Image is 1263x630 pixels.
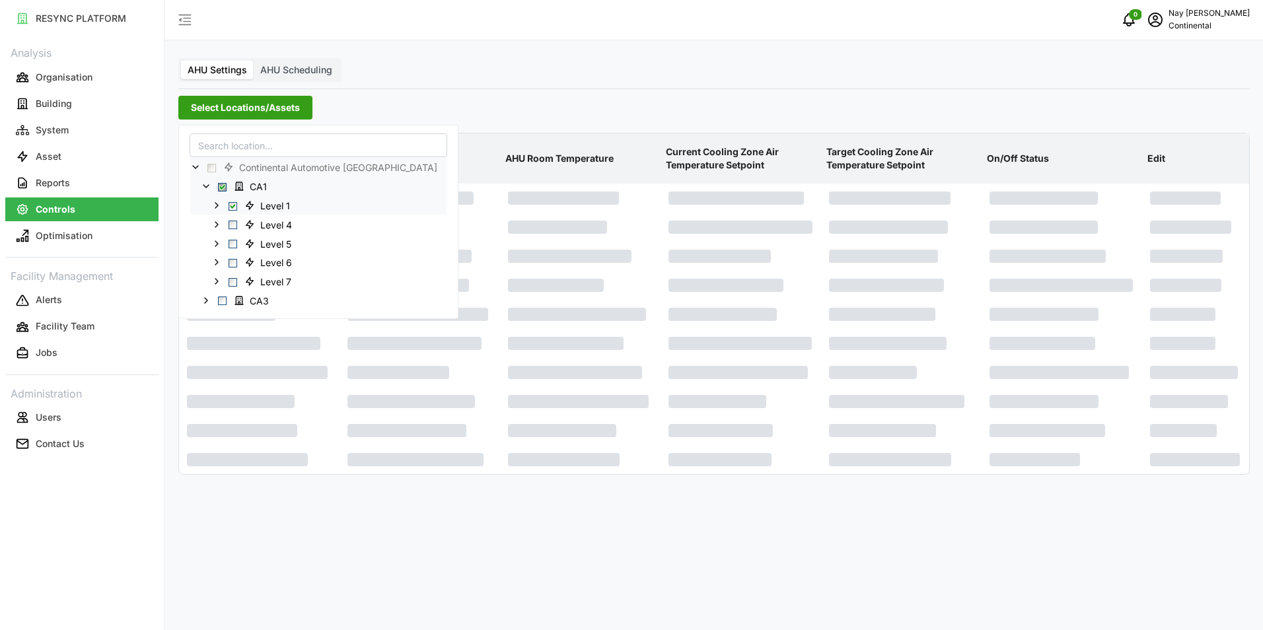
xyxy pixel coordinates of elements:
[36,203,75,216] p: Controls
[5,265,159,285] p: Facility Management
[5,92,159,116] button: Building
[36,123,69,137] p: System
[229,259,237,267] span: Select Level 6
[239,197,299,213] span: Level 1
[5,383,159,402] p: Administration
[663,135,818,183] p: Current Cooling Zone Air Temperature Setpoint
[190,133,447,157] input: Search location...
[5,170,159,196] a: Reports
[36,229,92,242] p: Optimisation
[36,71,92,84] p: Organisation
[5,314,159,340] a: Facility Team
[218,159,447,175] span: Continental Automotive Singapore
[36,150,61,163] p: Asset
[207,164,216,172] span: Select Continental Automotive Singapore
[5,5,159,32] a: RESYNC PLATFORM
[5,315,159,339] button: Facility Team
[36,411,61,424] p: Users
[5,341,159,365] button: Jobs
[260,64,332,75] span: AHU Scheduling
[250,295,269,308] span: CA3
[1145,141,1246,176] p: Edit
[229,178,276,194] span: CA1
[229,293,278,308] span: CA3
[5,287,159,314] a: Alerts
[5,224,159,248] button: Optimisation
[5,289,159,312] button: Alerts
[1169,20,1250,32] p: Continental
[260,256,292,269] span: Level 6
[1116,7,1142,33] button: notifications
[984,141,1139,176] p: On/Off Status
[218,182,227,191] span: Select CA1
[229,221,237,229] span: Select Level 4
[191,96,300,119] span: Select Locations/Assets
[5,145,159,168] button: Asset
[178,125,458,319] div: Select Locations/Assets
[5,340,159,367] a: Jobs
[824,135,979,183] p: Target Cooling Zone Air Temperature Setpoint
[260,199,290,213] span: Level 1
[239,216,301,232] span: Level 4
[5,432,159,456] button: Contact Us
[239,273,301,289] span: Level 7
[239,235,301,251] span: Level 5
[5,42,159,61] p: Analysis
[5,405,159,429] button: Users
[5,118,159,142] button: System
[1134,10,1137,19] span: 0
[36,437,85,450] p: Contact Us
[36,97,72,110] p: Building
[5,65,159,89] button: Organisation
[5,143,159,170] a: Asset
[36,12,126,25] p: RESYNC PLATFORM
[260,275,291,289] span: Level 7
[218,297,227,305] span: Select CA3
[5,90,159,117] a: Building
[229,277,237,286] span: Select Level 7
[36,176,70,190] p: Reports
[1142,7,1169,33] button: schedule
[503,141,658,176] p: AHU Room Temperature
[5,7,159,30] button: RESYNC PLATFORM
[239,254,301,270] span: Level 6
[5,223,159,249] a: Optimisation
[36,346,57,359] p: Jobs
[36,293,62,306] p: Alerts
[178,96,312,120] button: Select Locations/Assets
[229,240,237,248] span: Select Level 5
[36,320,94,333] p: Facility Team
[5,196,159,223] a: Controls
[239,161,437,174] span: Continental Automotive [GEOGRAPHIC_DATA]
[5,117,159,143] a: System
[5,171,159,195] button: Reports
[5,197,159,221] button: Controls
[188,64,247,75] span: AHU Settings
[5,64,159,90] a: Organisation
[229,201,237,210] span: Select Level 1
[260,218,292,231] span: Level 4
[5,431,159,457] a: Contact Us
[1169,7,1250,20] p: Nay [PERSON_NAME]
[260,237,291,250] span: Level 5
[5,404,159,431] a: Users
[250,180,267,193] span: CA1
